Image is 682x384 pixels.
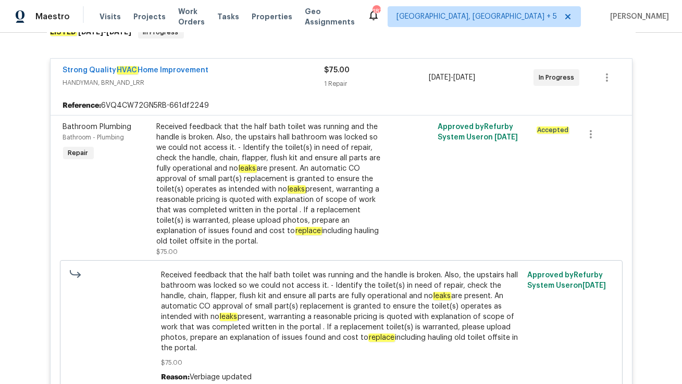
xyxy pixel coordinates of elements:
span: Verbiage updated [190,374,252,381]
span: Maestro [35,11,70,22]
em: Accepted [537,126,569,134]
span: Work Orders [178,6,205,27]
span: Reason: [161,374,190,381]
span: [DATE] [494,134,518,141]
em: leaks [219,313,238,321]
span: $75.00 [161,357,521,368]
span: Bathroom Plumbing [63,123,132,131]
span: Geo Assignments [305,6,355,27]
em: leaks [288,185,306,194]
div: 187 [373,6,380,17]
span: [GEOGRAPHIC_DATA], [GEOGRAPHIC_DATA] + 5 [396,11,557,22]
div: 6VQ4CW72GN5RB-661df2249 [51,96,632,115]
span: Bathroom - Plumbing [63,134,125,140]
span: [DATE] [582,282,606,289]
em: replace [295,227,322,235]
span: $75.00 [157,249,178,255]
span: Projects [133,11,166,22]
em: replace [368,334,395,342]
b: Reference: [63,100,102,111]
em: leaks [239,164,257,173]
span: Properties [252,11,292,22]
span: Approved by Refurby System User on [438,123,518,141]
span: Visits [100,11,121,22]
span: [DATE] [429,74,451,81]
span: Repair [64,148,93,158]
span: HANDYMAN, BRN_AND_LRR [63,78,325,88]
em: leaks [433,292,451,300]
span: Approved by Refurby System User on [527,272,606,289]
span: Received feedback that the half bath toilet was running and the handle is broken. Also, the upsta... [161,270,521,353]
a: Strong QualityHVACHome Improvement [63,66,209,74]
em: HVAC [117,66,138,74]
span: [PERSON_NAME] [606,11,669,22]
span: - [429,72,475,83]
div: Received feedback that the half bath toilet was running and the handle is broken. Also, the upsta... [157,122,385,247]
div: 1 Repair [325,79,429,89]
span: $75.00 [325,67,350,74]
span: [DATE] [453,74,475,81]
span: Tasks [217,13,239,20]
span: In Progress [539,72,578,83]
